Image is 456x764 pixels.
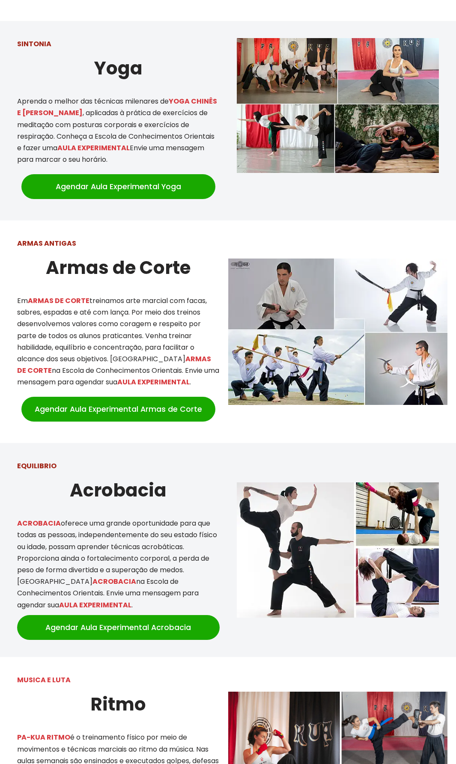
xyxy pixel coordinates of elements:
a: Agendar Aula Experimental Yoga [21,174,215,199]
strong: Armas de Corte [46,255,191,280]
mark: MUSICA E LUTA [17,675,71,685]
strong: SINTONIA [17,39,51,49]
mark: AULA EXPERIMENTAL [59,600,131,610]
mark: ACROBACIA [92,577,136,586]
strong: Yoga [94,56,143,81]
mark: ACROBACIA [17,518,61,528]
strong: Acrobacia [70,478,167,503]
p: oferece uma grande oportunidade para que todas as pessoas, independentemente do seu estado físico... [17,517,220,611]
mark: AULA EXPERIMENTAL [57,143,130,153]
strong: ARMAS ANTIGAS [17,238,76,248]
a: Agendar Aula Experimental Armas de Corte [21,397,215,422]
p: Aprenda o melhor das técnicas milenares de , aplicadas à prática de exercícios de meditação com p... [17,95,220,165]
mark: PA-KUA RITMO [17,732,70,742]
p: Em treinamos arte marcial com facas, sabres, espadas e até com lança. Por meio dos treinos desenv... [17,295,220,388]
a: Agendar Aula Experimental Acrobacia [17,615,220,640]
mark: ARMAS DE CORTE [28,296,89,306]
strong: Ritmo [90,692,146,717]
strong: EQUILIBRIO [17,461,57,471]
mark: AULA EXPERIMENTAL [117,377,190,387]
